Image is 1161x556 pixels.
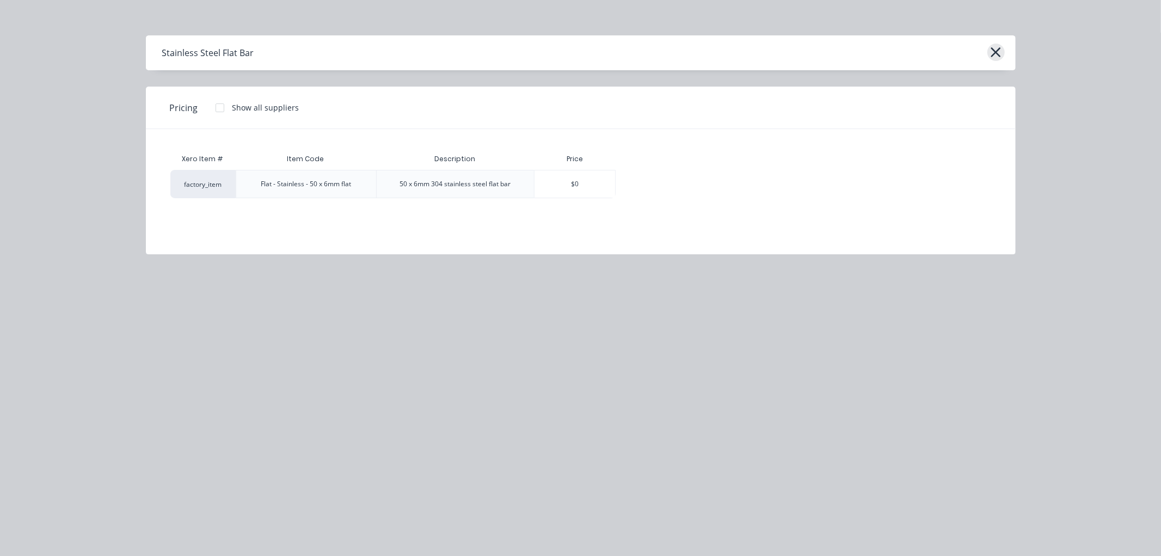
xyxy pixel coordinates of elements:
div: Show all suppliers [232,102,299,113]
div: Xero Item # [170,148,236,170]
div: 50 x 6mm 304 stainless steel flat bar [400,179,511,189]
div: Description [426,145,484,173]
div: Stainless Steel Flat Bar [162,46,254,59]
div: Price [534,148,616,170]
div: $0 [535,170,615,198]
div: Flat - Stainless - 50 x 6mm flat [261,179,351,189]
div: factory_item [170,170,236,198]
div: Item Code [279,145,333,173]
span: Pricing [170,101,198,114]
